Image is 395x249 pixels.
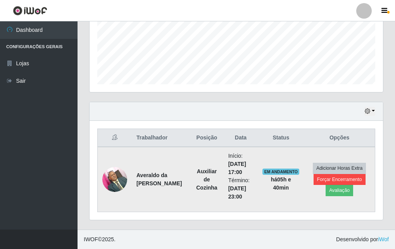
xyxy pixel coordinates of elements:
[224,129,258,147] th: Data
[271,176,291,191] strong: há 05 h e 40 min
[326,185,353,196] button: Avaliação
[136,172,182,186] strong: Averaldo da [PERSON_NAME]
[190,129,223,147] th: Posição
[336,235,389,244] span: Desenvolvido por
[262,169,299,175] span: EM ANDAMENTO
[228,176,254,201] li: Término:
[313,163,366,174] button: Adicionar Horas Extra
[378,236,389,242] a: iWof
[304,129,375,147] th: Opções
[84,236,98,242] span: IWOF
[196,168,217,191] strong: Auxiliar de Cozinha
[228,152,254,176] li: Início:
[228,161,246,175] time: [DATE] 17:00
[314,174,366,185] button: Forçar Encerramento
[84,235,116,244] span: © 2025 .
[258,129,304,147] th: Status
[228,185,246,200] time: [DATE] 23:00
[132,129,190,147] th: Trabalhador
[13,6,47,16] img: CoreUI Logo
[102,163,127,196] img: 1697117733428.jpeg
